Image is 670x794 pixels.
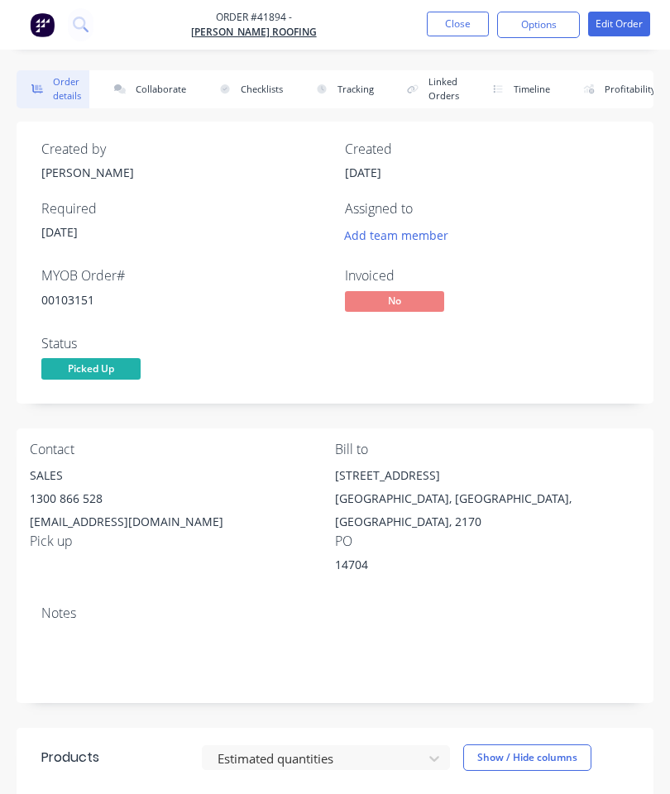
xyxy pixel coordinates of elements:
img: Factory [30,12,55,37]
div: SALES1300 866 528[EMAIL_ADDRESS][DOMAIN_NAME] [30,464,335,533]
button: Picked Up [41,358,141,383]
div: 14704 [335,556,542,579]
div: PO [335,533,640,549]
div: Created [345,141,629,157]
div: Status [41,336,325,352]
a: [PERSON_NAME] ROOFING [191,25,317,40]
button: Order details [17,70,89,108]
div: [STREET_ADDRESS] [335,464,640,487]
div: Invoiced [345,268,629,284]
div: Bill to [335,442,640,457]
button: Linked Orders [392,70,467,108]
div: [PERSON_NAME] [41,164,325,181]
div: [EMAIL_ADDRESS][DOMAIN_NAME] [30,510,335,533]
span: [DATE] [345,165,381,180]
div: Required [41,201,325,217]
button: Checklists [204,70,291,108]
span: [DATE] [41,224,78,240]
div: Pick up [30,533,335,549]
button: Options [497,12,580,38]
span: Picked Up [41,358,141,379]
button: Collaborate [99,70,194,108]
div: Notes [41,605,629,621]
div: 00103151 [41,291,325,309]
div: Created by [41,141,325,157]
button: Add team member [345,223,457,246]
button: Close [427,12,489,36]
button: Add team member [336,223,457,246]
button: Show / Hide columns [463,744,591,771]
button: Timeline [477,70,558,108]
button: Tracking [301,70,382,108]
button: Profitability [568,70,664,108]
div: Assigned to [345,201,629,217]
span: Order #41894 - [191,10,317,25]
div: Contact [30,442,335,457]
button: Edit Order [588,12,650,36]
div: SALES [30,464,335,487]
div: MYOB Order # [41,268,325,284]
span: No [345,291,444,312]
div: [STREET_ADDRESS][GEOGRAPHIC_DATA], [GEOGRAPHIC_DATA], [GEOGRAPHIC_DATA], 2170 [335,464,640,533]
div: Products [41,748,99,768]
div: 1300 866 528 [30,487,335,510]
div: [GEOGRAPHIC_DATA], [GEOGRAPHIC_DATA], [GEOGRAPHIC_DATA], 2170 [335,487,640,533]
